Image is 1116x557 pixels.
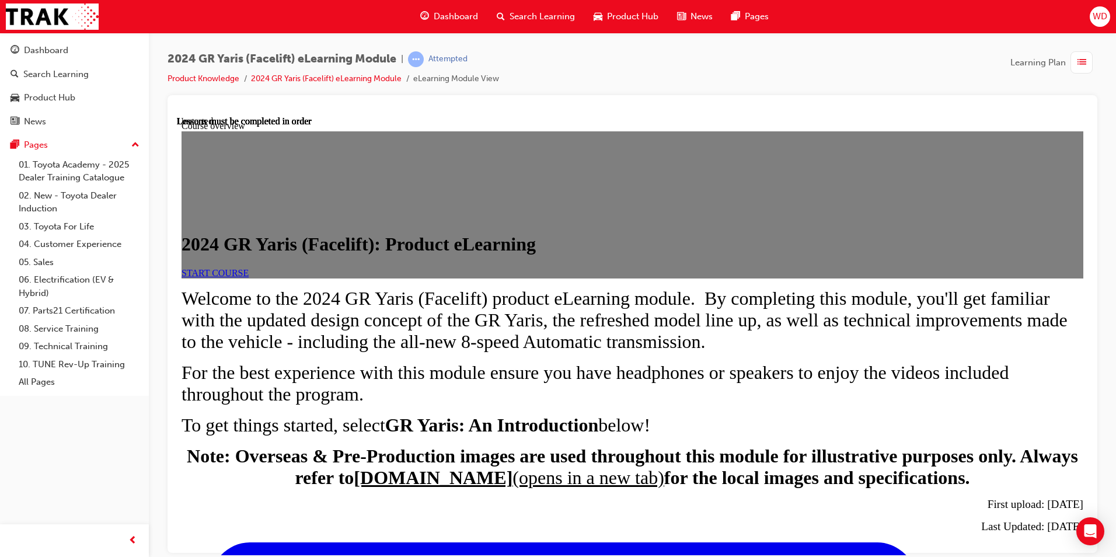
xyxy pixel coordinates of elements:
span: Dashboard [434,10,478,23]
span: Product Hub [607,10,658,23]
span: News [690,10,713,23]
a: pages-iconPages [722,5,778,29]
a: 01. Toyota Academy - 2025 Dealer Training Catalogue [14,156,144,187]
span: guage-icon [420,9,429,24]
a: Product Hub [5,87,144,109]
span: pages-icon [731,9,740,24]
div: Open Intercom Messenger [1076,517,1104,545]
span: news-icon [677,9,686,24]
strong: Note: Overseas & Pre-Production images are used throughout this module for illustrative purposes ... [10,329,901,372]
span: pages-icon [11,140,19,151]
a: News [5,111,144,133]
a: [DOMAIN_NAME](opens in a new tab) [177,351,487,372]
span: | [401,53,403,66]
a: search-iconSearch Learning [487,5,584,29]
span: guage-icon [11,46,19,56]
button: DashboardSearch LearningProduct HubNews [5,37,144,134]
span: WD [1093,10,1107,23]
a: 08. Service Training [14,320,144,338]
button: WD [1090,6,1110,27]
span: Search Learning [510,10,575,23]
div: News [24,115,46,128]
div: Pages [24,138,48,152]
span: list-icon [1077,55,1086,70]
a: news-iconNews [668,5,722,29]
a: 07. Parts21 Certification [14,302,144,320]
span: 2024 GR Yaris (Facelift) eLearning Module [168,53,396,66]
a: 2024 GR Yaris (Facelift) eLearning Module [251,74,402,83]
span: Welcome to the 2024 GR Yaris (Facelift) product eLearning module. By completing this module, you'... [5,172,891,236]
strong: for the local images and specifications. [487,351,793,372]
a: Dashboard [5,40,144,61]
a: 10. TUNE Rev-Up Training [14,356,144,374]
span: Pages [745,10,769,23]
img: Trak [6,4,99,30]
span: search-icon [497,9,505,24]
button: Learning Plan [1010,51,1097,74]
a: guage-iconDashboard [411,5,487,29]
a: All Pages [14,373,144,391]
span: car-icon [11,93,19,103]
div: Dashboard [24,44,68,57]
a: car-iconProduct Hub [584,5,668,29]
a: START COURSE [5,152,72,162]
a: 02. New - Toyota Dealer Induction [14,187,144,218]
span: learningRecordVerb_ATTEMPT-icon [408,51,424,67]
a: 03. Toyota For Life [14,218,144,236]
span: First upload: [DATE] [811,382,906,394]
a: 09. Technical Training [14,337,144,356]
strong: GR Yaris: An Introduction [208,298,421,319]
div: Attempted [428,54,468,65]
span: Learning Plan [1010,56,1066,69]
button: Pages [5,134,144,156]
a: 04. Customer Experience [14,235,144,253]
span: search-icon [11,69,19,80]
span: To get things started, select below! [5,298,473,319]
div: Search Learning [23,68,89,81]
span: news-icon [11,117,19,127]
li: eLearning Module View [413,72,499,86]
span: (opens in a new tab) [336,351,487,372]
span: For the best experience with this module ensure you have headphones or speakers to enjoy the vide... [5,246,832,288]
span: Last Updated: [DATE] [804,404,906,416]
span: up-icon [131,138,139,153]
span: car-icon [594,9,602,24]
a: 05. Sales [14,253,144,271]
h1: 2024 GR Yaris (Facelift): Product eLearning [5,117,906,139]
a: Search Learning [5,64,144,85]
a: Product Knowledge [168,74,239,83]
a: 06. Electrification (EV & Hybrid) [14,271,144,302]
strong: [DOMAIN_NAME] [177,351,336,372]
span: prev-icon [128,534,137,548]
div: Product Hub [24,91,75,105]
